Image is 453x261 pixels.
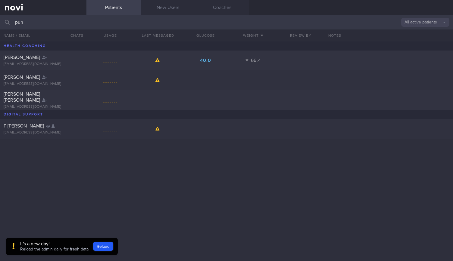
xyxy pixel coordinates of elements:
[277,29,325,41] button: Review By
[4,130,83,135] div: [EMAIL_ADDRESS][DOMAIN_NAME]
[4,105,83,109] div: [EMAIL_ADDRESS][DOMAIN_NAME]
[251,58,261,63] span: 66.4
[401,18,449,27] button: All active patients
[4,92,40,103] span: [PERSON_NAME] [PERSON_NAME]
[20,241,89,247] div: It's a new day!
[4,82,83,86] div: [EMAIL_ADDRESS][DOMAIN_NAME]
[4,62,83,66] div: [EMAIL_ADDRESS][DOMAIN_NAME]
[4,55,40,60] span: [PERSON_NAME]
[230,29,277,41] button: Weight
[86,29,134,41] div: Usage
[325,29,453,41] div: Notes
[134,29,182,41] button: Last Messaged
[4,124,44,128] span: P [PERSON_NAME]
[182,29,229,41] button: Glucose
[93,242,113,251] button: Reload
[20,247,89,251] span: Reload the admin daily for fresh data
[4,75,40,80] span: [PERSON_NAME]
[62,29,86,41] button: Chats
[200,58,211,63] span: 40.0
